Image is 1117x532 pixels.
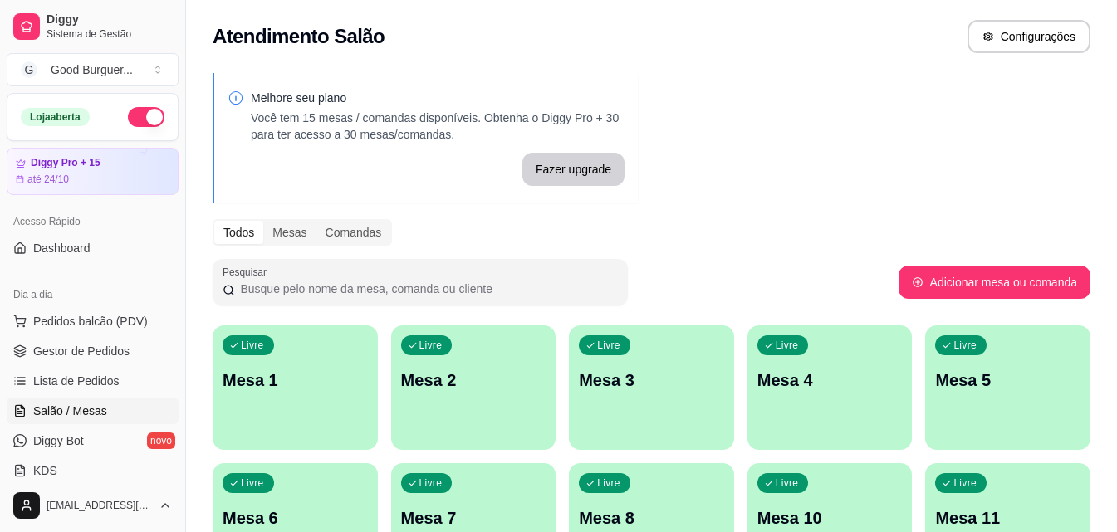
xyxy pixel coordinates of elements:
[21,108,90,126] div: Loja aberta
[579,368,724,392] p: Mesa 3
[235,281,618,297] input: Pesquisar
[7,368,179,394] a: Lista de Pedidos
[597,476,620,490] p: Livre
[953,339,977,352] p: Livre
[569,325,734,450] button: LivreMesa 3
[401,368,546,392] p: Mesa 2
[776,339,799,352] p: Livre
[935,368,1080,392] p: Mesa 5
[391,325,556,450] button: LivreMesa 2
[757,506,903,530] p: Mesa 10
[241,476,264,490] p: Livre
[7,457,179,484] a: KDS
[27,173,69,186] article: até 24/10
[223,506,368,530] p: Mesa 6
[223,265,272,279] label: Pesquisar
[21,61,37,78] span: G
[7,427,179,454] a: Diggy Botnovo
[241,339,264,352] p: Livre
[925,325,1090,450] button: LivreMesa 5
[776,476,799,490] p: Livre
[316,221,391,244] div: Comandas
[213,325,378,450] button: LivreMesa 1
[251,110,625,143] p: Você tem 15 mesas / comandas disponíveis. Obtenha o Diggy Pro + 30 para ter acesso a 30 mesas/com...
[7,281,179,308] div: Dia a dia
[33,313,148,329] span: Pedidos balcão (PDV)
[7,398,179,424] a: Salão / Mesas
[757,368,903,392] p: Mesa 4
[899,266,1090,299] button: Adicionar mesa ou comanda
[579,506,724,530] p: Mesa 8
[223,368,368,392] p: Mesa 1
[47,12,172,27] span: Diggy
[251,90,625,106] p: Melhore seu plano
[51,61,133,78] div: Good Burguer ...
[597,339,620,352] p: Livre
[935,506,1080,530] p: Mesa 11
[47,499,152,512] span: [EMAIL_ADDRESS][DOMAIN_NAME]
[7,208,179,235] div: Acesso Rápido
[522,153,625,186] button: Fazer upgrade
[419,476,443,490] p: Livre
[7,148,179,195] a: Diggy Pro + 15até 24/10
[33,432,84,449] span: Diggy Bot
[214,221,263,244] div: Todos
[263,221,316,244] div: Mesas
[419,339,443,352] p: Livre
[33,462,57,479] span: KDS
[401,506,546,530] p: Mesa 7
[47,27,172,41] span: Sistema de Gestão
[7,486,179,525] button: [EMAIL_ADDRESS][DOMAIN_NAME]
[31,157,100,169] article: Diggy Pro + 15
[7,338,179,364] a: Gestor de Pedidos
[33,373,120,389] span: Lista de Pedidos
[747,325,913,450] button: LivreMesa 4
[7,235,179,261] a: Dashboard
[7,53,179,86] button: Select a team
[33,240,91,256] span: Dashboard
[213,23,385,50] h2: Atendimento Salão
[33,343,130,359] span: Gestor de Pedidos
[128,107,164,127] button: Alterar Status
[33,403,107,419] span: Salão / Mesas
[7,7,179,46] a: DiggySistema de Gestão
[968,20,1090,53] button: Configurações
[953,476,977,490] p: Livre
[7,308,179,334] button: Pedidos balcão (PDV)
